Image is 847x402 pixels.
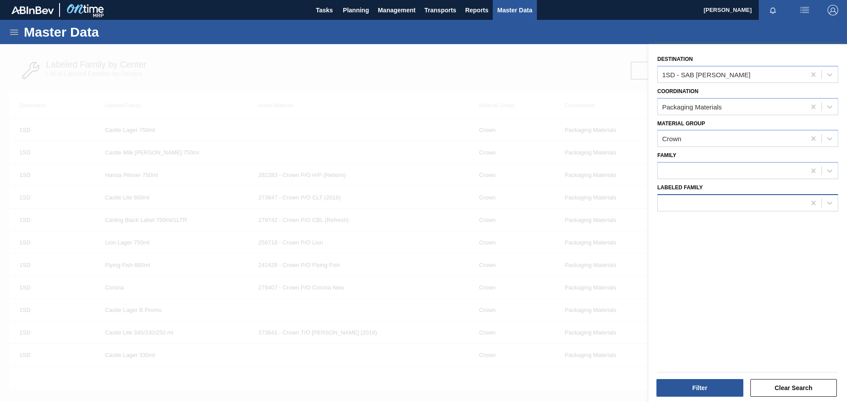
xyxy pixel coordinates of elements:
div: Packaging Materials [662,103,722,110]
button: Notifications [759,4,787,16]
span: Transports [424,5,456,15]
img: userActions [799,5,810,15]
label: Family [657,152,676,158]
button: Clear Search [750,379,837,397]
img: Logout [828,5,838,15]
span: Master Data [497,5,532,15]
label: Coordination [657,88,698,94]
span: Planning [343,5,369,15]
span: Tasks [315,5,334,15]
label: Destination [657,56,693,62]
label: Labeled Family [657,184,703,191]
img: TNhmsLtSVTkK8tSr43FrP2fwEKptu5GPRR3wAAAABJRU5ErkJggg== [11,6,54,14]
span: Reports [465,5,488,15]
div: 1SD - SAB [PERSON_NAME] [662,71,750,78]
h1: Master Data [24,27,180,37]
span: Management [378,5,416,15]
label: Material Group [657,120,705,127]
button: Filter [656,379,743,397]
div: Crown [662,135,681,143]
